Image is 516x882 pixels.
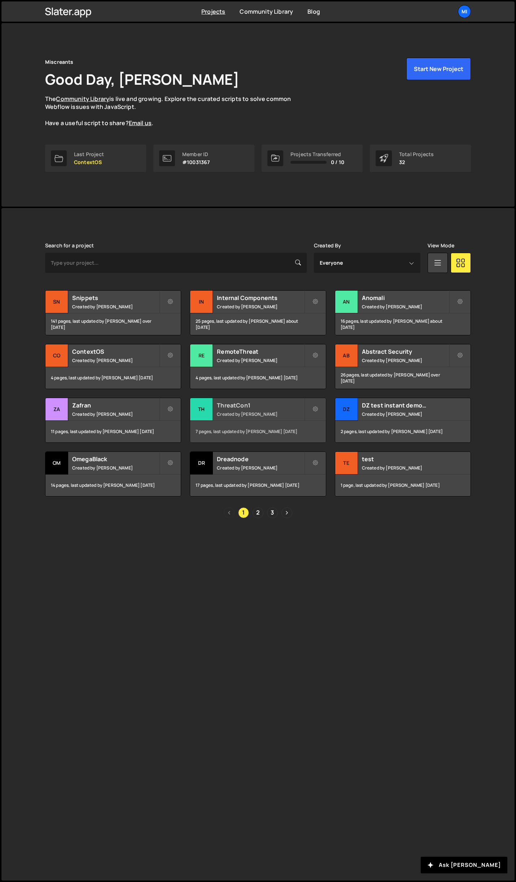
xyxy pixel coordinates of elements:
a: DZ DZ test instant demo (delete later) Created by [PERSON_NAME] 2 pages, last updated by [PERSON_... [335,398,471,443]
a: Page 2 [253,507,263,518]
div: Re [190,344,213,367]
a: Community Library [56,95,109,103]
small: Created by [PERSON_NAME] [362,357,449,363]
p: ContextOS [74,159,104,165]
a: Ab Abstract Security Created by [PERSON_NAME] 26 pages, last updated by [PERSON_NAME] over [DATE] [335,344,471,389]
div: 25 pages, last updated by [PERSON_NAME] about [DATE] [190,313,325,335]
a: Mi [458,5,471,18]
small: Created by [PERSON_NAME] [217,411,304,417]
div: 4 pages, last updated by [PERSON_NAME] [DATE] [45,367,181,389]
a: An Anomali Created by [PERSON_NAME] 16 pages, last updated by [PERSON_NAME] about [DATE] [335,290,471,335]
a: Re RemoteThreat Created by [PERSON_NAME] 4 pages, last updated by [PERSON_NAME] [DATE] [190,344,326,389]
div: Member ID [182,151,210,157]
label: Created By [314,243,341,248]
small: Created by [PERSON_NAME] [362,411,449,417]
a: Last Project ContextOS [45,145,146,172]
div: Pagination [45,507,471,518]
button: Ask [PERSON_NAME] [421,857,507,873]
small: Created by [PERSON_NAME] [72,465,159,471]
h2: Internal Components [217,294,304,302]
h1: Good Day, [PERSON_NAME] [45,69,239,89]
div: Sn [45,291,68,313]
h2: ThreatCon1 [217,401,304,409]
h2: OmegaBlack [72,455,159,463]
small: Created by [PERSON_NAME] [217,304,304,310]
a: Email us [129,119,152,127]
small: Created by [PERSON_NAME] [217,357,304,363]
a: Za Zafran Created by [PERSON_NAME] 11 pages, last updated by [PERSON_NAME] [DATE] [45,398,181,443]
label: Search for a project [45,243,94,248]
h2: DZ test instant demo (delete later) [362,401,449,409]
div: 141 pages, last updated by [PERSON_NAME] over [DATE] [45,313,181,335]
div: 11 pages, last updated by [PERSON_NAME] [DATE] [45,421,181,442]
a: Next page [281,507,292,518]
div: 16 pages, last updated by [PERSON_NAME] about [DATE] [335,313,471,335]
div: Miscreants [45,58,74,66]
a: te test Created by [PERSON_NAME] 1 page, last updated by [PERSON_NAME] [DATE] [335,451,471,497]
input: Type your project... [45,253,307,273]
small: Created by [PERSON_NAME] [362,465,449,471]
div: 2 pages, last updated by [PERSON_NAME] [DATE] [335,421,471,442]
p: 32 [399,159,434,165]
div: Dr [190,452,213,475]
p: #10031367 [182,159,210,165]
div: Ab [335,344,358,367]
small: Created by [PERSON_NAME] [72,304,159,310]
span: 0 / 10 [331,159,344,165]
div: 14 pages, last updated by [PERSON_NAME] [DATE] [45,475,181,496]
div: DZ [335,398,358,421]
a: In Internal Components Created by [PERSON_NAME] 25 pages, last updated by [PERSON_NAME] about [DATE] [190,290,326,335]
div: Za [45,398,68,421]
h2: test [362,455,449,463]
small: Created by [PERSON_NAME] [362,304,449,310]
label: View Mode [428,243,454,248]
a: Co ContextOS Created by [PERSON_NAME] 4 pages, last updated by [PERSON_NAME] [DATE] [45,344,181,389]
a: Blog [307,8,320,16]
a: Page 3 [267,507,278,518]
h2: Snippets [72,294,159,302]
small: Created by [PERSON_NAME] [72,357,159,363]
div: te [335,452,358,475]
h2: Anomali [362,294,449,302]
div: Om [45,452,68,475]
small: Created by [PERSON_NAME] [217,465,304,471]
a: Projects [201,8,225,16]
h2: ContextOS [72,348,159,356]
small: Created by [PERSON_NAME] [72,411,159,417]
div: Co [45,344,68,367]
p: The is live and growing. Explore the curated scripts to solve common Webflow issues with JavaScri... [45,95,305,127]
div: 7 pages, last updated by [PERSON_NAME] [DATE] [190,421,325,442]
a: Sn Snippets Created by [PERSON_NAME] 141 pages, last updated by [PERSON_NAME] over [DATE] [45,290,181,335]
h2: RemoteThreat [217,348,304,356]
a: Th ThreatCon1 Created by [PERSON_NAME] 7 pages, last updated by [PERSON_NAME] [DATE] [190,398,326,443]
div: 17 pages, last updated by [PERSON_NAME] [DATE] [190,475,325,496]
div: Total Projects [399,151,434,157]
a: Om OmegaBlack Created by [PERSON_NAME] 14 pages, last updated by [PERSON_NAME] [DATE] [45,451,181,497]
div: 26 pages, last updated by [PERSON_NAME] over [DATE] [335,367,471,389]
h2: Zafran [72,401,159,409]
h2: Abstract Security [362,348,449,356]
div: 1 page, last updated by [PERSON_NAME] [DATE] [335,475,471,496]
div: In [190,291,213,313]
button: Start New Project [406,58,471,80]
a: Community Library [240,8,293,16]
div: Last Project [74,151,104,157]
div: 4 pages, last updated by [PERSON_NAME] [DATE] [190,367,325,389]
div: Th [190,398,213,421]
a: Dr Dreadnode Created by [PERSON_NAME] 17 pages, last updated by [PERSON_NAME] [DATE] [190,451,326,497]
div: Projects Transferred [290,151,344,157]
div: An [335,291,358,313]
h2: Dreadnode [217,455,304,463]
